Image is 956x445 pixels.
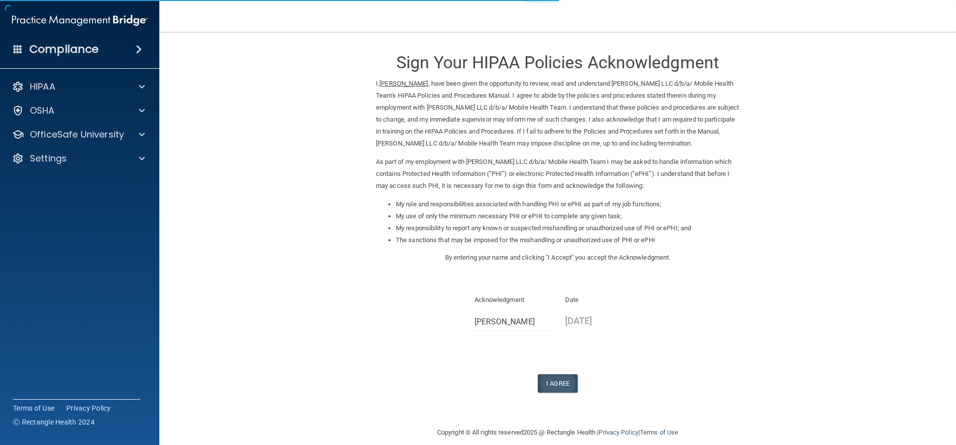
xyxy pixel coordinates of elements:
[13,417,95,427] span: Ⓒ Rectangle Health 2024
[12,129,145,141] a: OfficeSafe University
[396,198,739,210] li: My role and responsibilities associated with handling PHI or ePHI as part of my job functions;
[565,294,641,306] p: Date
[12,152,145,164] a: Settings
[598,429,638,436] a: Privacy Policy
[13,403,54,413] a: Terms of Use
[376,53,739,72] h3: Sign Your HIPAA Policies Acknowledgment
[379,80,428,87] ins: [PERSON_NAME]
[784,374,944,414] iframe: Drift Widget Chat Controller
[12,10,147,30] img: PMB logo
[12,105,145,117] a: OSHA
[29,42,99,56] h4: Compliance
[565,312,641,329] p: [DATE]
[376,156,739,192] p: As part of my employment with [PERSON_NAME] LLC d/b/a/ Mobile Health Team I may be asked to handl...
[396,234,739,246] li: The sanctions that may be imposed for the mishandling or unauthorized use of PHI or ePHI
[396,222,739,234] li: My responsibility to report any known or suspected mishandling or unauthorized use of PHI or ePHI...
[376,252,739,264] p: By entering your name and clicking "I Accept" you accept the Acknowledgment.
[30,129,124,141] p: OfficeSafe University
[30,105,55,117] p: OSHA
[475,312,551,331] input: Full Name
[538,374,578,393] button: I Agree
[30,81,55,93] p: HIPAA
[396,210,739,222] li: My use of only the minimum necessary PHI or ePHI to complete any given task;
[66,403,111,413] a: Privacy Policy
[640,429,678,436] a: Terms of Use
[12,81,145,93] a: HIPAA
[30,152,67,164] p: Settings
[376,78,739,149] p: I, , have been given the opportunity to review, read and understand [PERSON_NAME] LLC d/b/a/ Mobi...
[475,294,551,306] p: Acknowledgment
